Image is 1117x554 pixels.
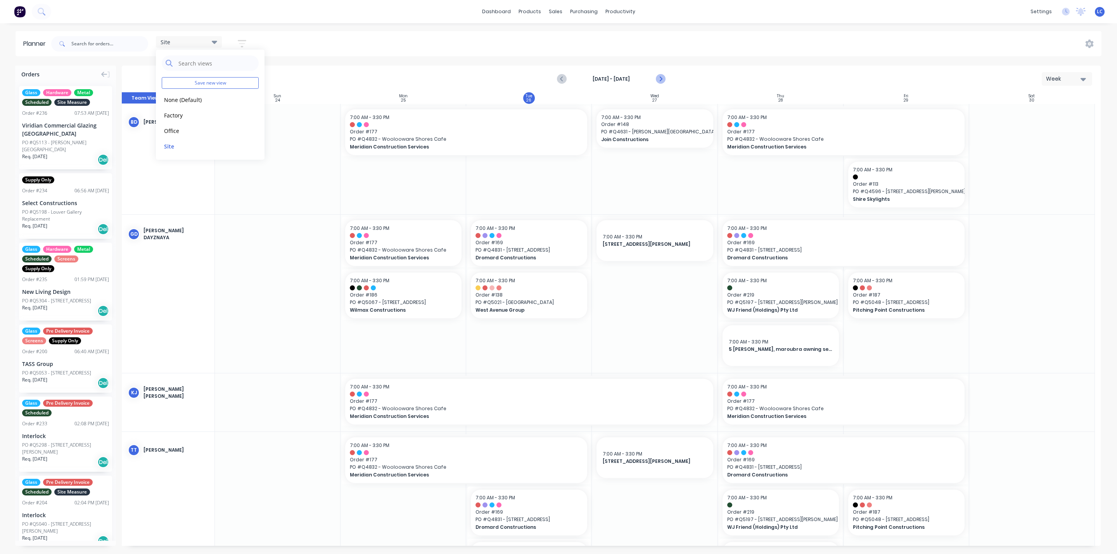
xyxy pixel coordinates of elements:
[128,116,140,128] div: BD
[22,456,47,463] span: Req. [DATE]
[74,420,109,427] div: 02:08 PM [DATE]
[128,228,140,240] div: GD
[74,348,109,355] div: 06:40 AM [DATE]
[572,76,650,83] strong: [DATE] - [DATE]
[22,360,109,368] div: TASS Group
[22,209,109,223] div: PO #Q5198 - Louver Gallery Replacement
[144,386,208,400] div: [PERSON_NAME] [PERSON_NAME]
[1042,72,1092,86] button: Week
[476,247,583,254] span: PO # Q4831 - [STREET_ADDRESS]
[778,98,783,102] div: 28
[54,99,90,106] span: Site Measure
[54,488,90,495] span: Site Measure
[22,499,47,506] div: Order # 204
[97,305,109,317] div: Del
[275,98,280,102] div: 24
[178,55,255,71] input: Search views
[43,479,93,486] span: Pre Delivery Invoice
[727,254,937,261] span: Dromard Constructions
[350,247,457,254] span: PO # Q4832 - Woolooware Shores Cafe
[71,36,148,52] input: Search for orders...
[274,94,281,98] div: Sun
[22,297,91,304] div: PO #Q5304 - [STREET_ADDRESS]
[1097,8,1103,15] span: LC
[350,225,389,231] span: 7:00 AM - 3:30 PM
[97,456,109,468] div: Del
[853,509,960,516] span: Order # 187
[128,387,140,399] div: KJ
[515,6,545,17] div: products
[43,246,71,253] span: Hardware
[853,307,949,314] span: Pitching Point Constructions
[476,524,572,531] span: Dromard Constructions
[350,307,446,314] span: Wilmax Constructions
[601,128,708,135] span: PO # Q4631 - [PERSON_NAME][GEOGRAPHIC_DATA]
[727,114,767,121] span: 7:00 AM - 3:30 PM
[727,128,960,135] span: Order # 177
[853,494,892,501] span: 7:00 AM - 3:30 PM
[853,292,960,299] span: Order # 187
[727,383,767,390] span: 7:00 AM - 3:30 PM
[350,277,389,284] span: 7:00 AM - 3:30 PM
[727,225,767,231] span: 7:00 AM - 3:30 PM
[727,239,960,246] span: Order # 169
[22,420,47,427] div: Order # 233
[22,488,52,495] span: Scheduled
[74,89,93,96] span: Metal
[399,94,408,98] div: Mon
[162,142,244,150] button: Site
[350,398,708,405] span: Order # 177
[22,121,109,138] div: Viridian Commercial Glazing [GEOGRAPHIC_DATA]
[22,376,47,383] span: Req. [DATE]
[476,225,515,231] span: 7:00 AM - 3:30 PM
[526,98,531,102] div: 26
[853,196,949,203] span: Shire Skylights
[476,307,572,314] span: West Avenue Group
[478,6,515,17] a: dashboard
[545,6,566,17] div: sales
[727,136,960,143] span: PO # Q4832 - Woolooware Shores Cafe
[22,223,47,230] span: Req. [DATE]
[22,442,109,456] div: PO #Q5298 - [STREET_ADDRESS][PERSON_NAME]
[54,255,78,262] span: Screens
[74,499,109,506] div: 02:04 PM [DATE]
[727,299,834,306] span: PO # Q5197 - [STREET_ADDRESS][PERSON_NAME]
[904,98,908,102] div: 29
[350,128,583,135] span: Order # 177
[22,535,47,542] span: Req. [DATE]
[22,337,46,344] span: Screens
[43,89,71,96] span: Hardware
[22,511,109,519] div: Interlock
[122,92,168,104] button: Team View
[22,176,54,183] span: Supply Only
[14,6,26,17] img: Factory
[1046,75,1082,83] div: Week
[97,535,109,547] div: Del
[74,187,109,194] div: 06:56 AM [DATE]
[144,447,208,454] div: [PERSON_NAME]
[22,304,47,311] span: Req. [DATE]
[526,94,532,98] div: Tue
[22,187,47,194] div: Order # 234
[22,369,91,376] div: PO #Q5053 - [STREET_ADDRESS]
[350,471,559,478] span: Meridian Construction Services
[43,328,93,335] span: Pre Delivery Invoice
[350,413,673,420] span: Meridian Construction Services
[22,255,52,262] span: Scheduled
[853,299,960,306] span: PO # Q5048 - [STREET_ADDRESS]
[74,246,93,253] span: Metal
[476,292,583,299] span: Order # 138
[727,247,960,254] span: PO # Q4831 - [STREET_ADDRESS]
[23,39,50,48] div: Planner
[1029,98,1034,102] div: 30
[22,521,109,535] div: PO #Q5040 - [STREET_ADDRESS][PERSON_NAME]
[727,143,937,150] span: Meridian Construction Services
[727,524,824,531] span: WJ Friend (Holdings) Pty Ltd
[601,114,641,121] span: 7:00 AM - 3:30 PM
[904,94,908,98] div: Fri
[727,442,767,449] span: 7:00 AM - 3:30 PM
[602,6,639,17] div: productivity
[350,464,583,471] span: PO # Q4832 - Woolooware Shores Cafe
[727,516,834,523] span: PO # Q5197 - [STREET_ADDRESS][PERSON_NAME]
[476,516,583,523] span: PO # Q4831 - [STREET_ADDRESS]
